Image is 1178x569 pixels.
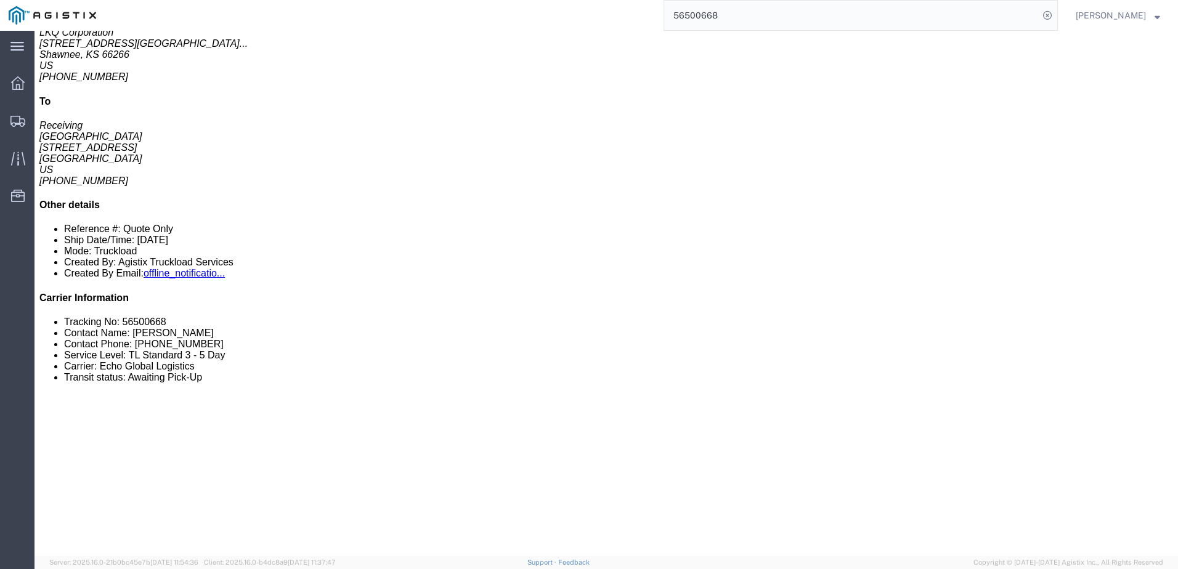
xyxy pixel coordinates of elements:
span: Nathan Seeley [1076,9,1146,22]
span: Server: 2025.16.0-21b0bc45e7b [49,559,198,566]
iframe: FS Legacy Container [35,31,1178,556]
img: logo [9,6,96,25]
button: [PERSON_NAME] [1075,8,1161,23]
span: [DATE] 11:37:47 [288,559,336,566]
input: Search for shipment number, reference number [664,1,1039,30]
span: [DATE] 11:54:36 [150,559,198,566]
span: Copyright © [DATE]-[DATE] Agistix Inc., All Rights Reserved [973,557,1163,568]
a: Feedback [558,559,590,566]
a: Support [527,559,558,566]
span: Client: 2025.16.0-b4dc8a9 [204,559,336,566]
